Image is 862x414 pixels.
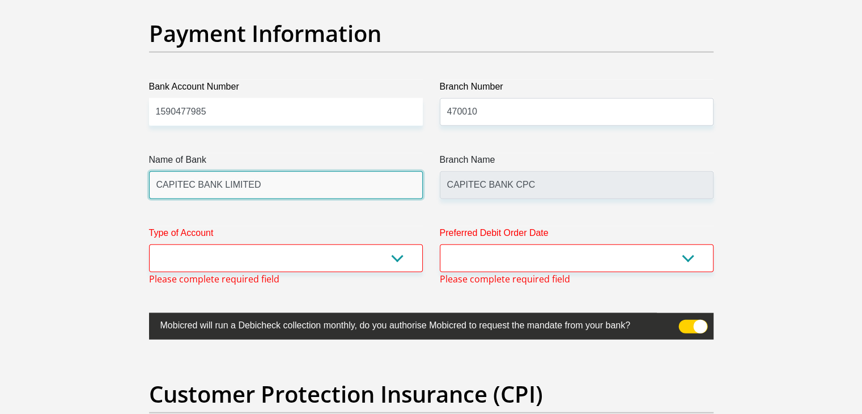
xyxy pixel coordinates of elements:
[149,226,423,244] label: Type of Account
[149,272,279,286] span: Please complete required field
[440,153,714,171] label: Branch Name
[440,226,714,244] label: Preferred Debit Order Date
[440,80,714,98] label: Branch Number
[149,381,714,408] h2: Customer Protection Insurance (CPI)
[149,313,657,335] label: Mobicred will run a Debicheck collection monthly, do you authorise Mobicred to request the mandat...
[149,98,423,126] input: Bank Account Number
[149,153,423,171] label: Name of Bank
[149,20,714,47] h2: Payment Information
[440,272,570,286] span: Please complete required field
[440,171,714,199] input: Branch Name
[440,98,714,126] input: Branch Number
[149,80,423,98] label: Bank Account Number
[149,171,423,199] input: Name of Bank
